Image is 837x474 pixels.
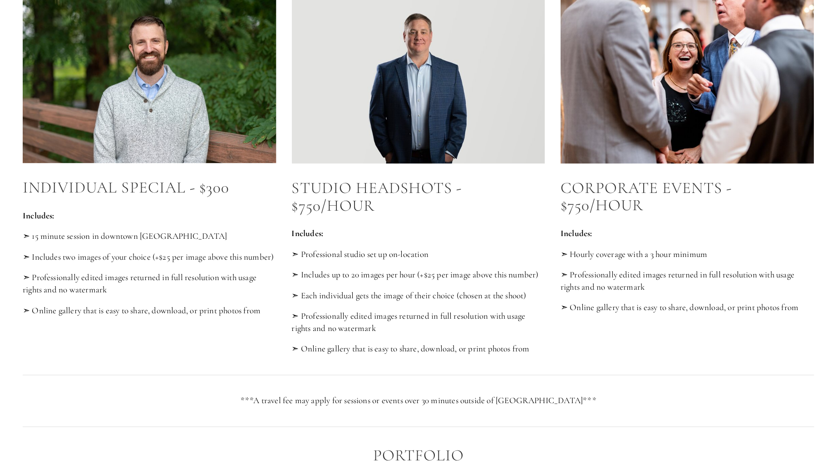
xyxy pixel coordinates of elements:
h2: Individual Special - $300 [23,179,276,197]
strong: Includes: [23,210,54,221]
p: ➣ Professionally edited images returned in full resolution with usage rights and no watermark [561,269,814,293]
h2: Studio Headshots - $750/hour [292,179,546,214]
p: ➣ 15 minute session in downtown [GEOGRAPHIC_DATA] [23,230,276,242]
h2: corporate events - $750/hour [561,179,814,214]
p: ➣ Includes two images of your choice (+$25 per image above this number) [23,251,276,263]
p: ➣ Includes up to 20 images per hour (+$25 per image above this number) [292,269,546,281]
strong: Includes:​ [561,228,592,238]
p: ➣ Professional studio set up on-location [292,248,546,261]
h2: Portfolio [23,447,814,465]
p: ➣ Professionally edited images returned in full resolution with usage rights and no watermark [23,272,276,296]
p: ➣ Each individual gets the image of their choice (chosen at the shoot) [292,290,546,302]
p: ***A travel fee may apply for sessions or events over 30 minutes outside of [GEOGRAPHIC_DATA]*** [23,395,814,407]
p: ➣ Online gallery that is easy to share, download, or print photos from [292,343,546,355]
p: ➣ Hourly coverage with a 3 hour minimum [561,248,814,261]
strong: Includes:​ [292,228,324,238]
p: ➣ Online gallery that is easy to share, download, or print photos from [561,301,814,314]
p: ➣ Professionally edited images returned in full resolution with usage rights and no watermark [292,310,546,334]
p: ➣ Online gallery that is easy to share, download, or print photos from [23,305,276,317]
